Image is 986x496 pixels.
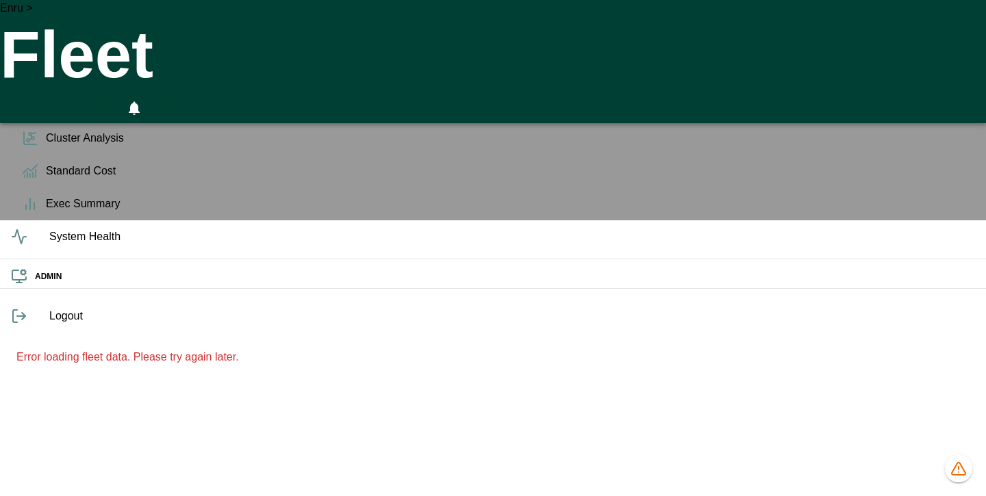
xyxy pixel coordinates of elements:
[49,229,975,245] span: System Health
[16,349,970,365] p: Error loading fleet data. Please try again later.
[33,93,58,123] button: Manual Assignment
[46,130,975,146] span: Cluster Analysis
[63,93,88,123] button: HomeTime Editor
[46,163,975,179] span: Standard Cost
[156,97,173,114] svg: Preferences
[945,455,972,482] button: 1183 data issues
[46,196,975,212] span: Exec Summary
[35,270,975,283] h6: ADMIN
[93,93,116,123] button: Fullscreen
[49,308,975,324] span: Logout
[152,93,177,118] button: Preferences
